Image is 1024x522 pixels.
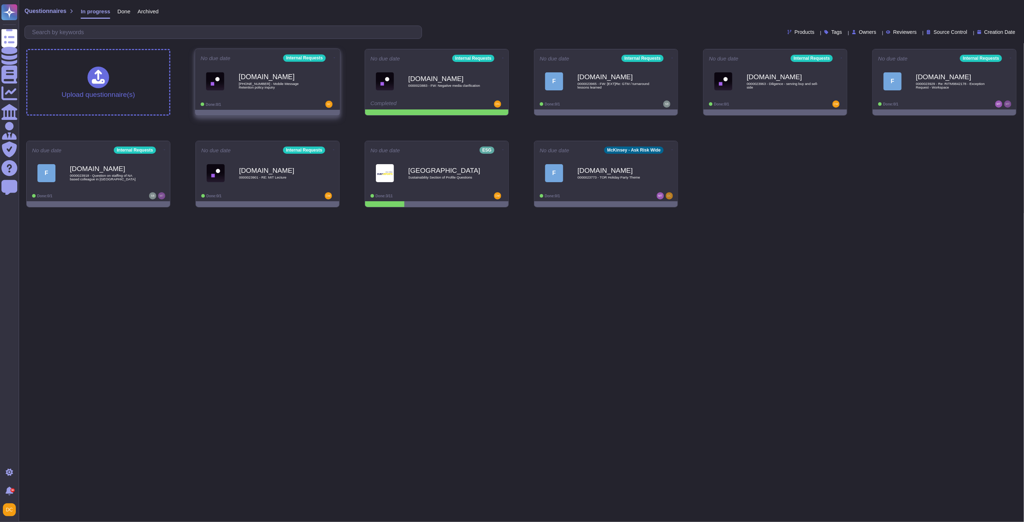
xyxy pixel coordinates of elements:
[604,147,664,154] div: McKinsey - Ask Risk Wide
[37,194,52,198] span: Done: 0/1
[28,26,422,39] input: Search by keywords
[621,55,664,62] div: Internal Requests
[795,30,814,35] span: Products
[408,75,480,82] b: [DOMAIN_NAME]
[408,84,480,87] span: 0000023883 - FW: Negative media clarification
[791,55,833,62] div: Internal Requests
[578,167,650,174] b: [DOMAIN_NAME]
[494,100,501,108] img: user
[138,9,158,14] span: Archived
[494,192,501,199] img: user
[545,194,560,198] span: Done: 0/1
[995,100,1002,108] img: user
[206,72,224,90] img: Logo
[540,56,569,61] span: No due date
[545,102,560,106] span: Done: 0/1
[149,192,156,199] img: user
[657,192,664,199] img: user
[283,54,326,62] div: Internal Requests
[325,192,332,199] img: user
[376,164,394,182] img: Logo
[376,72,394,90] img: Logo
[239,73,311,80] b: [DOMAIN_NAME]
[62,67,135,98] div: Upload questionnaire(s)
[578,176,650,179] span: 0000023773 - TOR Holiday Party Theme
[578,82,650,89] span: 0000023965 - FW: [EXT]Re: GTM / turnaround lessons learned
[3,503,16,516] img: user
[663,100,670,108] img: user
[239,176,311,179] span: 0000023901 - RE: MIT Lecture
[408,176,480,179] span: Sustainability Section of Profile Questions
[452,55,494,62] div: Internal Requests
[283,147,325,154] div: Internal Requests
[114,147,156,154] div: Internal Requests
[376,194,393,198] span: Done: 3/11
[207,164,225,182] img: Logo
[117,9,130,14] span: Done
[32,148,62,153] span: No due date
[883,102,898,106] span: Done: 0/1
[747,82,819,89] span: 0000023963 - Diligence - serving buy and sell-side
[10,488,15,492] div: 9+
[70,174,142,181] span: 0000023918 - Question on staffing of NA based colleague in [GEOGRAPHIC_DATA]
[239,82,311,89] span: [PHONE_NUMBER] - Mobile Message Retention policy inquiry
[578,73,650,80] b: [DOMAIN_NAME]
[714,102,729,106] span: Done: 0/1
[158,192,165,199] img: user
[24,8,66,14] span: Questionnaires
[239,167,311,174] b: [DOMAIN_NAME]
[325,101,333,108] img: user
[714,72,732,90] img: Logo
[206,194,221,198] span: Done: 0/1
[545,164,563,182] div: F
[370,56,400,61] span: No due date
[81,9,110,14] span: In progress
[70,165,142,172] b: [DOMAIN_NAME]
[984,30,1015,35] span: Creation Date
[747,73,819,80] b: [DOMAIN_NAME]
[201,55,230,61] span: No due date
[960,55,1002,62] div: Internal Requests
[1,502,21,518] button: user
[206,102,221,106] span: Done: 0/1
[832,100,840,108] img: user
[878,56,908,61] span: No due date
[934,30,967,35] span: Source Control
[916,73,988,80] b: [DOMAIN_NAME]
[480,147,494,154] div: ESG
[916,82,988,89] span: 0000023929 - Re: RITM9842178 - Exception Request - Workspace
[666,192,673,199] img: user
[37,164,55,182] div: F
[831,30,842,35] span: Tags
[1004,100,1011,108] img: user
[709,56,738,61] span: No due date
[408,167,480,174] b: [GEOGRAPHIC_DATA]
[884,72,902,90] div: F
[370,148,400,153] span: No due date
[859,30,876,35] span: Owners
[201,148,231,153] span: No due date
[893,30,917,35] span: Reviewers
[545,72,563,90] div: F
[370,100,459,108] div: Completed
[540,148,569,153] span: No due date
